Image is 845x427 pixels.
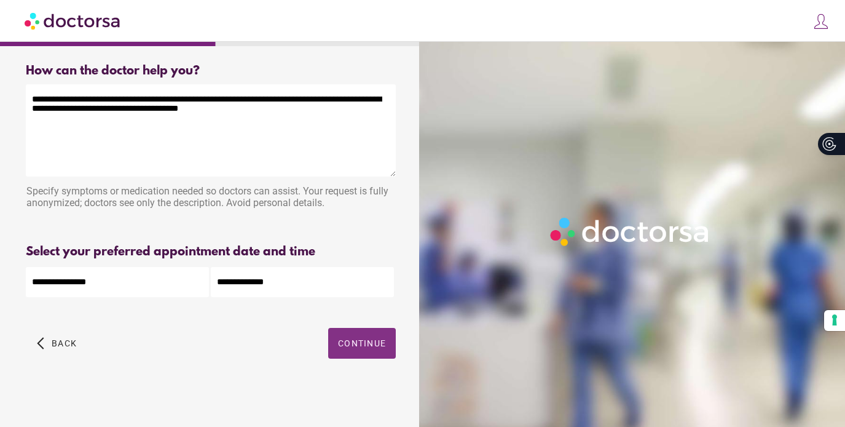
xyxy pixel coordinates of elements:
[338,338,386,348] span: Continue
[26,64,396,78] div: How can the doctor help you?
[26,245,396,259] div: Select your preferred appointment date and time
[812,13,830,30] img: icons8-customer-100.png
[52,338,77,348] span: Back
[26,179,396,218] div: Specify symptoms or medication needed so doctors can assist. Your request is fully anonymized; do...
[546,213,715,250] img: Logo-Doctorsa-trans-White-partial-flat.png
[25,7,122,34] img: Doctorsa.com
[824,310,845,331] button: Your consent preferences for tracking technologies
[32,328,82,359] button: arrow_back_ios Back
[328,328,396,359] button: Continue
